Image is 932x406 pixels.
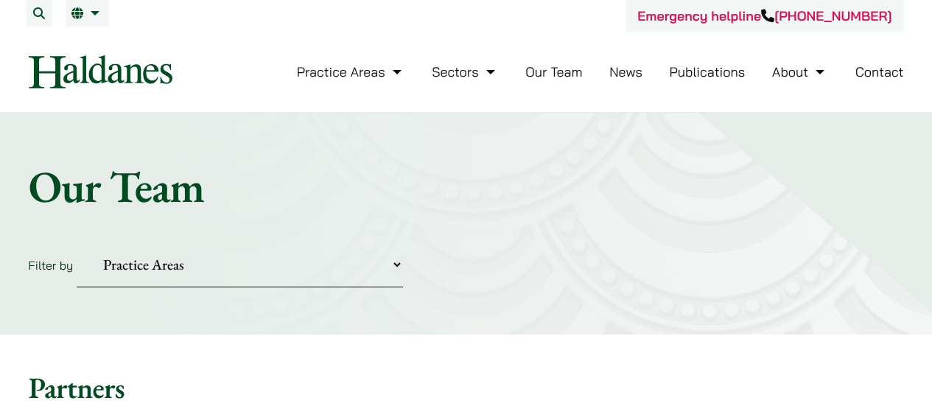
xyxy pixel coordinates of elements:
[525,63,582,80] a: Our Team
[71,7,103,19] a: EN
[432,63,498,80] a: Sectors
[670,63,746,80] a: Publications
[297,63,405,80] a: Practice Areas
[29,160,904,213] h1: Our Team
[29,258,74,273] label: Filter by
[772,63,828,80] a: About
[609,63,642,80] a: News
[855,63,904,80] a: Contact
[29,55,172,88] img: Logo of Haldanes
[29,370,904,405] h2: Partners
[637,7,891,24] a: Emergency helpline[PHONE_NUMBER]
